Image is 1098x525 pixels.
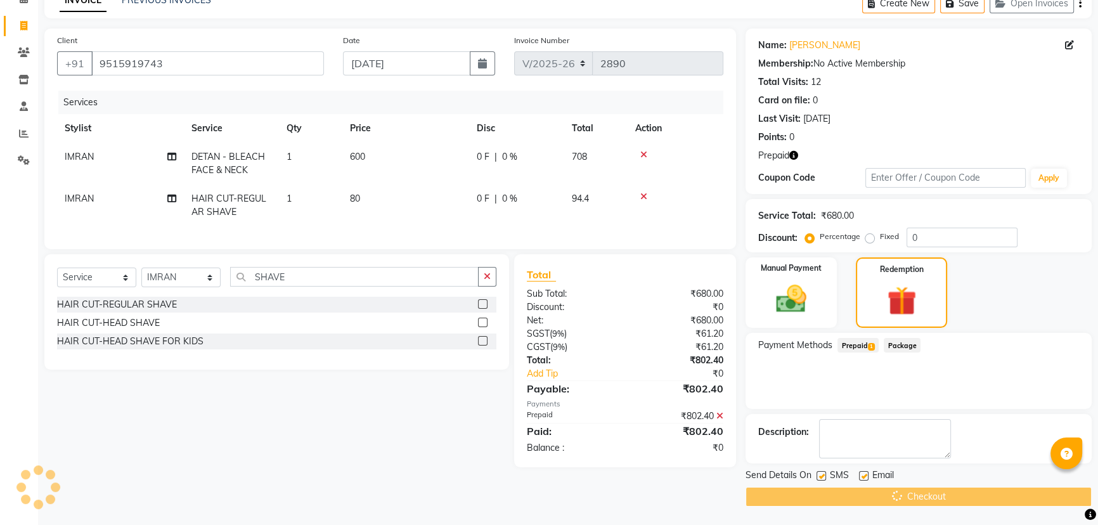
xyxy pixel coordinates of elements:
[878,283,926,319] img: _gift.svg
[527,341,550,353] span: CGST
[517,441,625,455] div: Balance :
[191,193,266,217] span: HAIR CUT-REGULAR SHAVE
[230,267,479,287] input: Search or Scan
[517,410,625,423] div: Prepaid
[91,51,324,75] input: Search by Name/Mobile/Email/Code
[517,287,625,301] div: Sub Total:
[469,114,564,143] th: Disc
[527,268,556,282] span: Total
[1031,169,1067,188] button: Apply
[880,231,899,242] label: Fixed
[813,94,818,107] div: 0
[803,112,830,126] div: [DATE]
[517,340,625,354] div: ( )
[65,193,94,204] span: IMRAN
[758,425,809,439] div: Description:
[350,193,360,204] span: 80
[811,75,821,89] div: 12
[625,441,733,455] div: ₹0
[758,94,810,107] div: Card on file:
[57,35,77,46] label: Client
[643,367,733,380] div: ₹0
[502,150,517,164] span: 0 %
[343,35,360,46] label: Date
[57,335,203,348] div: HAIR CUT-HEAD SHAVE FOR KIDS
[287,151,292,162] span: 1
[553,342,565,352] span: 9%
[625,381,733,396] div: ₹802.40
[758,209,816,223] div: Service Total:
[830,469,849,484] span: SMS
[572,151,587,162] span: 708
[868,343,875,351] span: 1
[517,301,625,314] div: Discount:
[502,192,517,205] span: 0 %
[517,354,625,367] div: Total:
[477,150,489,164] span: 0 F
[65,151,94,162] span: IMRAN
[287,193,292,204] span: 1
[527,328,550,339] span: SGST
[552,328,564,339] span: 9%
[58,91,733,114] div: Services
[625,314,733,327] div: ₹680.00
[758,131,787,144] div: Points:
[514,35,569,46] label: Invoice Number
[761,262,822,274] label: Manual Payment
[625,301,733,314] div: ₹0
[279,114,342,143] th: Qty
[517,314,625,327] div: Net:
[625,287,733,301] div: ₹680.00
[758,339,832,352] span: Payment Methods
[837,338,879,353] span: Prepaid
[625,354,733,367] div: ₹802.40
[57,298,177,311] div: HAIR CUT-REGULAR SHAVE
[625,340,733,354] div: ₹61.20
[758,112,801,126] div: Last Visit:
[789,39,860,52] a: [PERSON_NAME]
[628,114,723,143] th: Action
[494,192,497,205] span: |
[872,469,894,484] span: Email
[564,114,628,143] th: Total
[184,114,279,143] th: Service
[865,168,1026,188] input: Enter Offer / Coupon Code
[625,424,733,439] div: ₹802.40
[57,114,184,143] th: Stylist
[527,399,724,410] div: Payments
[758,57,813,70] div: Membership:
[342,114,469,143] th: Price
[820,231,860,242] label: Percentage
[746,469,811,484] span: Send Details On
[57,51,93,75] button: +91
[884,338,920,353] span: Package
[517,367,643,380] a: Add Tip
[350,151,365,162] span: 600
[758,149,789,162] span: Prepaid
[880,264,924,275] label: Redemption
[57,316,160,330] div: HAIR CUT-HEAD SHAVE
[766,282,816,316] img: _cash.svg
[625,327,733,340] div: ₹61.20
[517,327,625,340] div: ( )
[494,150,497,164] span: |
[477,192,489,205] span: 0 F
[758,231,798,245] div: Discount:
[821,209,854,223] div: ₹680.00
[191,151,265,176] span: DETAN - BLEACH FACE & NECK
[758,39,787,52] div: Name:
[758,171,865,185] div: Coupon Code
[758,57,1079,70] div: No Active Membership
[517,381,625,396] div: Payable:
[625,410,733,423] div: ₹802.40
[572,193,589,204] span: 94.4
[758,75,808,89] div: Total Visits:
[789,131,794,144] div: 0
[517,424,625,439] div: Paid:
